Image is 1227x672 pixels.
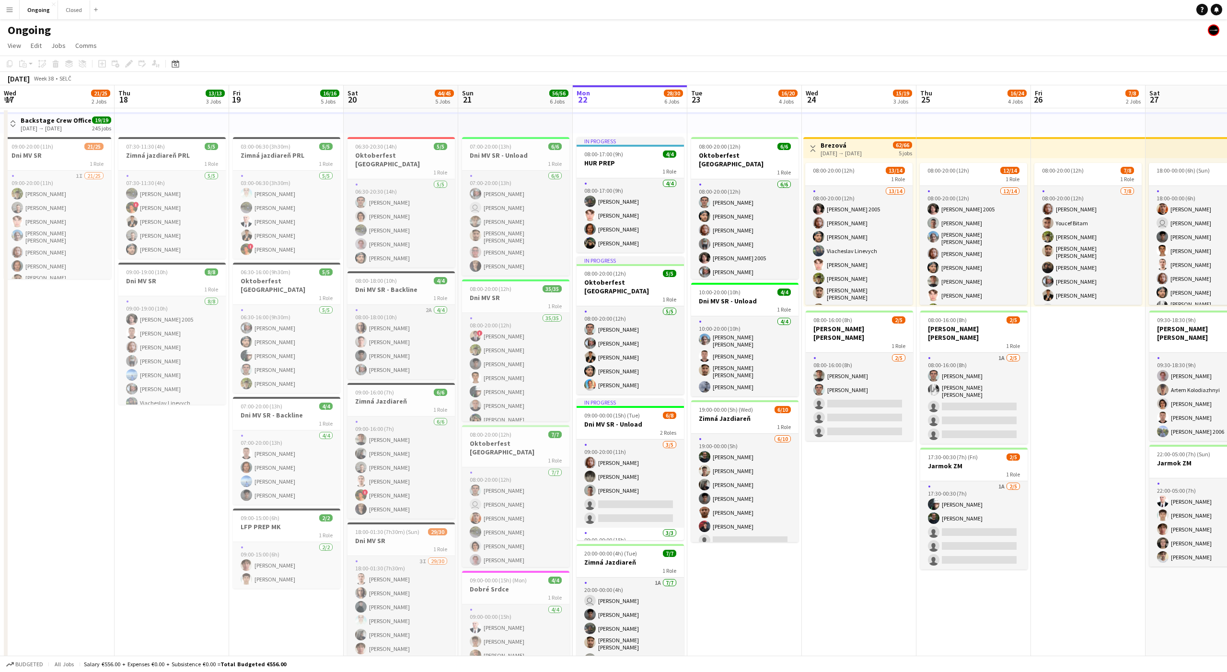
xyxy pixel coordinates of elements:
[1126,98,1141,105] div: 2 Jobs
[1157,451,1210,458] span: 22:00-05:00 (7h) (Sun)
[920,311,1028,444] app-job-card: 08:00-16:00 (8h)2/5[PERSON_NAME] [PERSON_NAME]1 Role1A2/508:00-16:00 (8h)[PERSON_NAME][PERSON_NAM...
[4,39,25,52] a: View
[1208,24,1219,36] app-user-avatar: Crew Manager
[919,94,932,105] span: 25
[434,389,447,396] span: 6/6
[462,467,569,583] app-card-role: 7/708:00-20:00 (12h)[PERSON_NAME] [PERSON_NAME][PERSON_NAME][PERSON_NAME][PERSON_NAME][PERSON_NAME]
[662,567,676,574] span: 1 Role
[821,141,862,150] h3: Brezová
[548,594,562,601] span: 1 Role
[1034,163,1142,305] app-job-card: 08:00-20:00 (12h)7/81 Role7/808:00-20:00 (12h)[PERSON_NAME]Youcef Bitam[PERSON_NAME][PERSON_NAME]...
[233,171,340,259] app-card-role: 5/503:00-06:30 (3h30m)[PERSON_NAME][PERSON_NAME][PERSON_NAME][PERSON_NAME]![PERSON_NAME]
[577,159,684,167] h3: HUR PREP
[20,0,58,19] button: Ongoing
[477,330,483,336] span: !
[548,431,562,438] span: 7/7
[663,151,676,158] span: 4/4
[691,179,799,281] app-card-role: 6/608:00-20:00 (12h)[PERSON_NAME][PERSON_NAME][PERSON_NAME][PERSON_NAME][PERSON_NAME] 2005[PERSON...
[8,41,21,50] span: View
[577,137,684,145] div: In progress
[577,398,684,540] div: In progress09:00-00:00 (15h) (Tue)6/8Dni MV SR - Unload2 Roles3/509:00-20:00 (11h)[PERSON_NAME][P...
[928,316,967,324] span: 08:00-16:00 (8h)
[118,137,226,259] app-job-card: 07:30-11:30 (4h)5/5Zimná jazdiareň PRL1 Role5/507:30-11:30 (4h)[PERSON_NAME]![PERSON_NAME][PERSON...
[347,179,455,267] app-card-role: 5/506:30-20:30 (14h)[PERSON_NAME][PERSON_NAME][PERSON_NAME][PERSON_NAME][PERSON_NAME]
[319,403,333,410] span: 4/4
[920,481,1028,569] app-card-role: 1A2/517:30-00:30 (7h)[PERSON_NAME][PERSON_NAME]
[347,383,455,519] app-job-card: 09:00-16:00 (7h)6/6Zimná Jazdiareň1 Role6/609:00-16:00 (7h)[PERSON_NAME][PERSON_NAME][PERSON_NAME...
[319,514,333,521] span: 2/2
[4,151,111,160] h3: Dni MV SR
[577,178,684,253] app-card-role: 4/408:00-17:00 (9h)[PERSON_NAME][PERSON_NAME][PERSON_NAME][PERSON_NAME]
[232,94,241,105] span: 19
[663,550,676,557] span: 7/7
[51,41,66,50] span: Jobs
[321,98,339,105] div: 5 Jobs
[470,577,527,584] span: 09:00-00:00 (15h) (Mon)
[1006,342,1020,349] span: 1 Role
[699,289,741,296] span: 10:00-20:00 (10h)
[320,90,339,97] span: 16/16
[462,151,569,160] h3: Dni MV SR - Unload
[1034,186,1142,413] app-card-role: 7/808:00-20:00 (12h)[PERSON_NAME]Youcef Bitam[PERSON_NAME][PERSON_NAME] [PERSON_NAME][PERSON_NAME...
[462,279,569,421] app-job-card: 08:00-20:00 (12h)35/35Dni MV SR1 Role35/3508:00-20:00 (12h)![PERSON_NAME][PERSON_NAME][PERSON_NAM...
[577,398,684,406] div: In progress
[549,90,568,97] span: 56/56
[663,270,676,277] span: 5/5
[347,397,455,406] h3: Zimná Jazdiareň
[806,311,913,441] app-job-card: 08:00-16:00 (8h)2/5[PERSON_NAME] [PERSON_NAME]1 Role2/508:00-16:00 (8h)[PERSON_NAME][PERSON_NAME]
[433,169,447,176] span: 1 Role
[777,306,791,313] span: 1 Role
[1121,167,1134,174] span: 7/8
[8,74,30,83] div: [DATE]
[347,89,358,97] span: Sat
[920,324,1028,342] h3: [PERSON_NAME] [PERSON_NAME]
[53,660,76,668] span: All jobs
[206,98,224,105] div: 3 Jobs
[806,89,818,97] span: Wed
[699,406,753,413] span: 19:00-00:00 (5h) (Wed)
[27,39,46,52] a: Edit
[47,39,69,52] a: Jobs
[575,94,590,105] span: 22
[920,462,1028,470] h3: Jarmok ZM
[462,293,569,302] h3: Dni MV SR
[4,137,111,279] app-job-card: 09:00-20:00 (11h)21/25Dni MV SR1 Role1I21/2509:00-20:00 (11h)[PERSON_NAME][PERSON_NAME][PERSON_NA...
[892,316,905,324] span: 2/5
[691,297,799,305] h3: Dni MV SR - Unload
[1008,98,1026,105] div: 4 Jobs
[84,143,104,150] span: 21/25
[319,160,333,167] span: 1 Role
[355,277,397,284] span: 08:00-18:00 (10h)
[347,522,455,664] div: 18:00-01:30 (7h30m) (Sun)29/30Dni MV SR1 Role3I29/3018:00-01:30 (7h30m)[PERSON_NAME][PERSON_NAME]...
[434,143,447,150] span: 5/5
[319,420,333,427] span: 1 Role
[691,283,799,396] app-job-card: 10:00-20:00 (10h)4/4Dni MV SR - Unload1 Role4/410:00-20:00 (10h)[PERSON_NAME] [PERSON_NAME][PERSO...
[577,89,590,97] span: Mon
[543,285,562,292] span: 35/35
[118,263,226,405] app-job-card: 09:00-19:00 (10h)8/8Dni MV SR1 Role8/809:00-19:00 (10h)[PERSON_NAME] 2005[PERSON_NAME][PERSON_NAM...
[577,256,684,264] div: In progress
[1007,316,1020,324] span: 2/5
[248,243,254,249] span: !
[691,414,799,423] h3: Zimná Jazdiareň
[233,151,340,160] h3: Zimná jazdiareň PRL
[117,94,130,105] span: 18
[75,41,97,50] span: Comms
[241,143,290,150] span: 03:00-06:30 (3h30m)
[126,268,168,276] span: 09:00-19:00 (10h)
[347,271,455,379] app-job-card: 08:00-18:00 (10h)4/4Dni MV SR - Backline1 Role2A4/408:00-18:00 (10h)[PERSON_NAME][PERSON_NAME][PE...
[241,403,282,410] span: 07:00-20:00 (13h)
[920,186,1027,413] app-card-role: 12/1408:00-20:00 (12h)[PERSON_NAME] 2005[PERSON_NAME][PERSON_NAME] [PERSON_NAME][PERSON_NAME][PER...
[347,417,455,519] app-card-role: 6/609:00-16:00 (7h)[PERSON_NAME][PERSON_NAME][PERSON_NAME][PERSON_NAME]![PERSON_NAME][PERSON_NAME]
[233,305,340,393] app-card-role: 5/506:30-16:00 (9h30m)[PERSON_NAME][PERSON_NAME][PERSON_NAME][PERSON_NAME][PERSON_NAME]
[577,306,684,394] app-card-role: 5/508:00-20:00 (12h)[PERSON_NAME][PERSON_NAME][PERSON_NAME][PERSON_NAME][PERSON_NAME]
[347,536,455,545] h3: Dni MV SR
[461,94,474,105] span: 21
[233,137,340,259] app-job-card: 03:00-06:30 (3h30m)5/5Zimná jazdiareň PRL1 Role5/503:00-06:30 (3h30m)[PERSON_NAME][PERSON_NAME][P...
